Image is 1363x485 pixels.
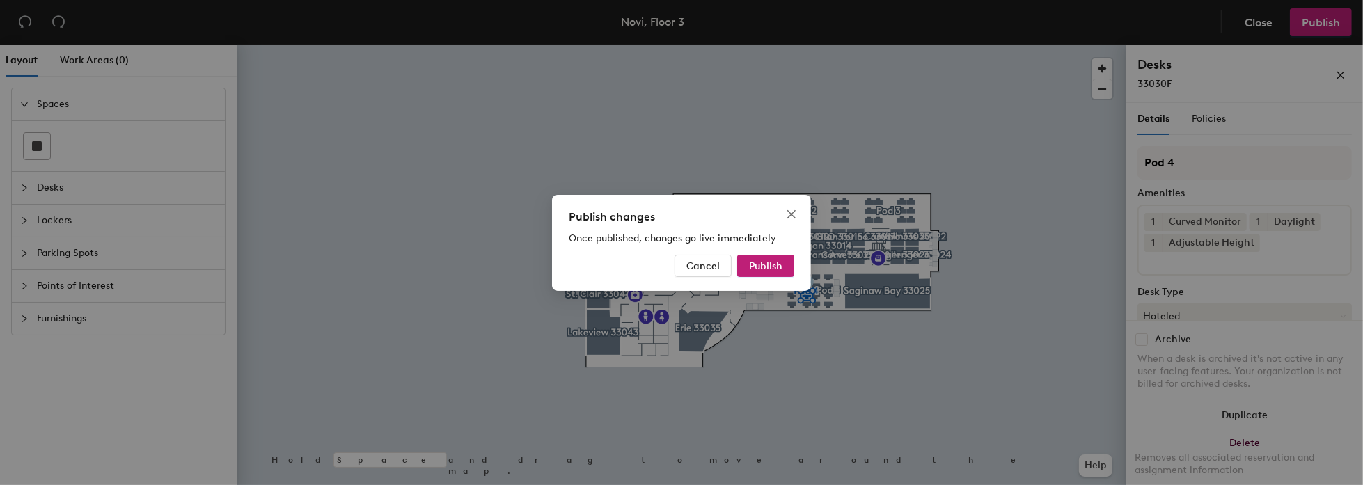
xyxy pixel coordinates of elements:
button: Publish [737,255,794,277]
span: Once published, changes go live immediately [569,232,776,244]
button: Close [780,203,803,225]
span: close [786,209,797,220]
span: Cancel [686,260,720,271]
button: Cancel [675,255,732,277]
span: Close [780,209,803,220]
div: Publish changes [569,209,794,225]
span: Publish [749,260,782,271]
